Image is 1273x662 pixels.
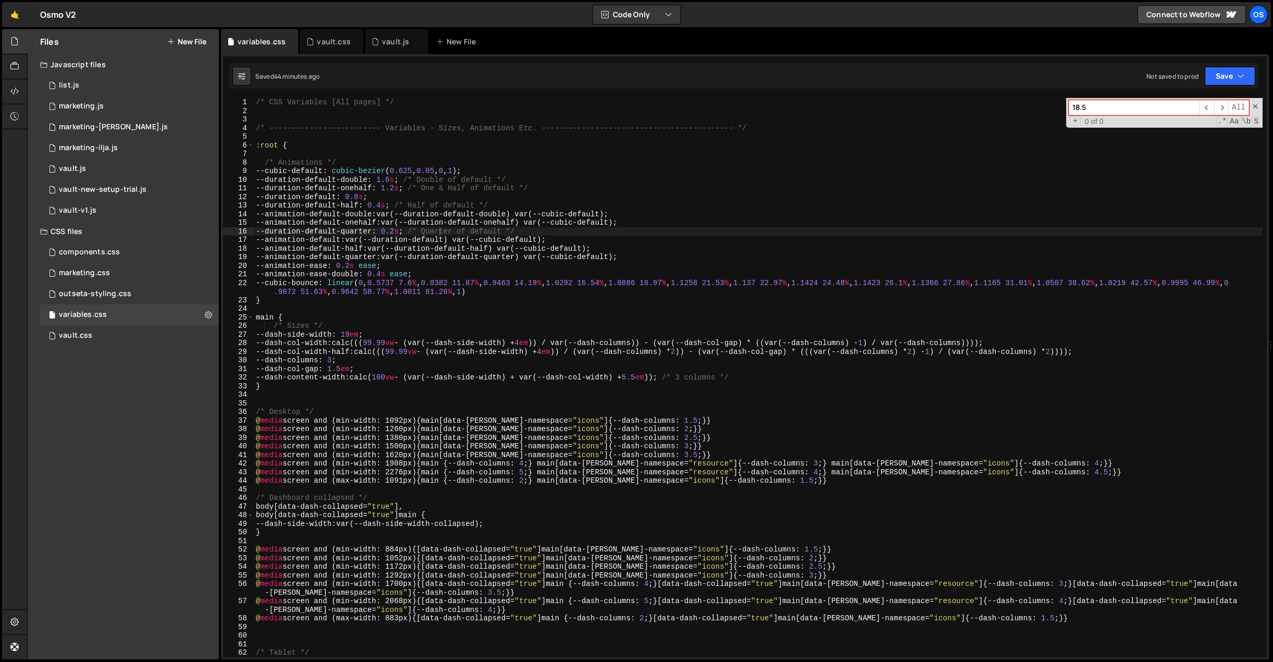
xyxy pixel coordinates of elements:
[223,365,254,374] div: 31
[28,221,219,242] div: CSS files
[223,244,254,253] div: 18
[223,390,254,399] div: 34
[223,399,254,408] div: 35
[223,451,254,460] div: 41
[223,554,254,563] div: 53
[223,442,254,451] div: 40
[223,485,254,494] div: 45
[2,2,28,27] a: 🤙
[59,331,92,340] div: vault.css
[40,36,59,47] h2: Files
[223,537,254,546] div: 51
[59,268,110,278] div: marketing.css
[223,150,254,158] div: 7
[1229,116,1240,127] span: CaseSensitive Search
[223,304,254,313] div: 24
[40,8,76,21] div: Osmo V2
[223,98,254,107] div: 1
[223,631,254,640] div: 60
[40,263,219,284] div: 16596/45446.css
[1205,67,1255,85] button: Save
[1146,72,1198,81] div: Not saved to prod
[40,325,219,346] div: 16596/45153.css
[223,132,254,141] div: 5
[1081,117,1108,126] span: 0 of 0
[223,545,254,554] div: 52
[1069,100,1200,115] input: Search for
[223,296,254,305] div: 23
[59,289,131,299] div: outseta-styling.css
[223,227,254,236] div: 16
[223,623,254,632] div: 59
[59,248,120,257] div: components.css
[223,511,254,520] div: 48
[40,158,219,179] div: 16596/45133.js
[223,141,254,150] div: 6
[223,562,254,571] div: 54
[1228,100,1249,115] span: Alt-Enter
[59,102,104,111] div: marketing.js
[255,72,319,81] div: Saved
[274,72,319,81] div: 44 minutes ago
[223,502,254,511] div: 47
[223,348,254,357] div: 29
[223,416,254,425] div: 37
[223,253,254,262] div: 19
[223,193,254,202] div: 12
[223,167,254,176] div: 9
[1253,116,1259,127] span: Search In Selection
[223,262,254,271] div: 20
[40,179,219,200] div: 16596/45152.js
[223,356,254,365] div: 30
[223,176,254,185] div: 10
[40,75,219,96] div: 16596/45151.js
[1217,116,1228,127] span: RegExp Search
[223,476,254,485] div: 44
[436,36,480,47] div: New File
[223,373,254,382] div: 32
[59,122,168,132] div: marketing-[PERSON_NAME].js
[1070,116,1081,126] span: Toggle Replace mode
[1138,5,1246,24] a: Connect to Webflow
[382,36,409,47] div: vault.js
[223,382,254,391] div: 33
[223,494,254,502] div: 46
[223,425,254,434] div: 38
[223,648,254,657] div: 62
[223,115,254,124] div: 3
[59,81,79,90] div: list.js
[167,38,206,46] button: New File
[223,571,254,580] div: 55
[40,242,219,263] div: 16596/45511.css
[40,138,219,158] div: 16596/45423.js
[40,304,219,325] div: 16596/45154.css
[1214,100,1229,115] span: ​
[223,339,254,348] div: 28
[223,201,254,210] div: 13
[59,143,118,153] div: marketing-ilja.js
[223,520,254,529] div: 49
[1241,116,1252,127] span: Whole Word Search
[223,330,254,339] div: 27
[223,528,254,537] div: 50
[59,206,96,215] div: vault-v1.js
[223,640,254,649] div: 61
[40,284,219,304] div: 16596/45156.css
[223,408,254,416] div: 36
[40,117,219,138] div: 16596/45424.js
[223,218,254,227] div: 15
[223,124,254,133] div: 4
[223,614,254,623] div: 58
[223,597,254,614] div: 57
[223,236,254,244] div: 17
[59,185,146,194] div: vault-new-setup-trial.js
[223,184,254,193] div: 11
[40,200,219,221] div: 16596/45132.js
[223,270,254,279] div: 21
[238,36,286,47] div: variables.css
[593,5,681,24] button: Code Only
[223,322,254,330] div: 26
[223,468,254,477] div: 43
[1249,5,1268,24] a: Os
